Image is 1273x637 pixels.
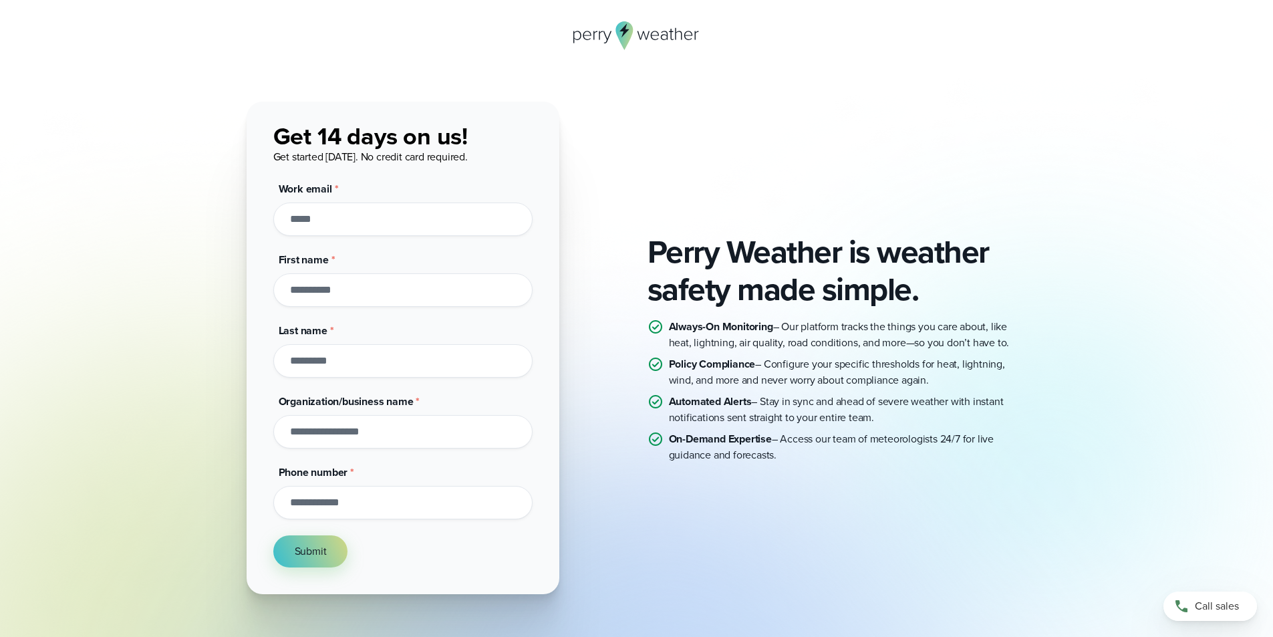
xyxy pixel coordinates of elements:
[1195,598,1239,614] span: Call sales
[669,356,756,372] strong: Policy Compliance
[1163,592,1257,621] a: Call sales
[273,535,348,567] button: Submit
[273,118,468,154] span: Get 14 days on us!
[279,252,329,267] span: First name
[279,323,327,338] span: Last name
[669,319,773,334] strong: Always-On Monitoring
[669,394,752,409] strong: Automated Alerts
[669,431,1027,463] p: – Access our team of meteorologists 24/7 for live guidance and forecasts.
[279,181,332,197] span: Work email
[669,394,1027,426] p: – Stay in sync and ahead of severe weather with instant notifications sent straight to your entir...
[669,356,1027,388] p: – Configure your specific thresholds for heat, lightning, wind, and more and never worry about co...
[279,465,348,480] span: Phone number
[669,431,772,447] strong: On-Demand Expertise
[669,319,1027,351] p: – Our platform tracks the things you care about, like heat, lightning, air quality, road conditio...
[648,233,1027,308] h2: Perry Weather is weather safety made simple.
[279,394,414,409] span: Organization/business name
[295,543,327,559] span: Submit
[273,149,468,164] span: Get started [DATE]. No credit card required.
